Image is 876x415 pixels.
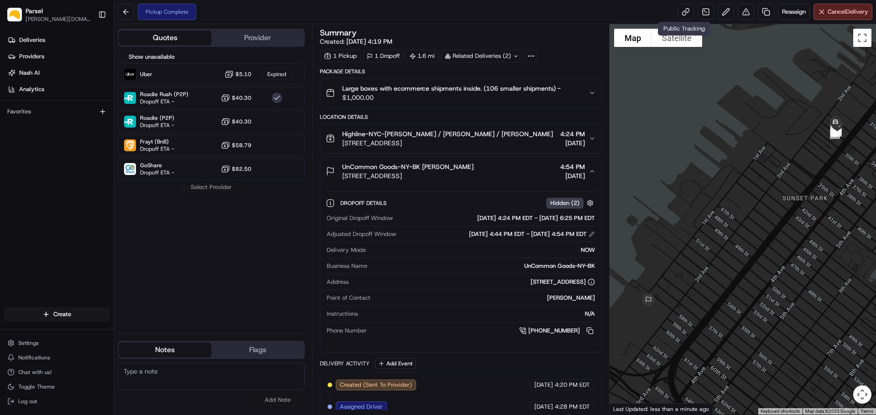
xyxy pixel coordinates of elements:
div: Favorites [4,104,110,119]
span: $82.50 [232,165,251,173]
div: 1.6 mi [406,50,439,62]
span: Original Dropoff Window [327,214,393,222]
span: Cancel Delivery [828,8,868,16]
button: Chat with us! [4,366,110,379]
span: Created (Sent To Provider) [340,381,412,389]
div: [PERSON_NAME] [374,294,594,302]
button: Parsel [26,6,43,15]
a: Deliveries [4,33,114,47]
button: Reassign [778,4,810,20]
span: Address [327,278,349,286]
span: Notifications [18,354,50,361]
a: Terms (opens in new tab) [860,409,873,414]
h3: Summary [320,29,357,37]
button: $82.50 [221,164,251,174]
a: Providers [4,49,114,64]
button: UnCommon Goods-NY-BK [PERSON_NAME][STREET_ADDRESS]4:54 PM[DATE] [320,157,601,186]
div: Package Details [320,68,601,75]
span: [DATE] [534,381,553,389]
img: Roadie (P2P) [124,116,136,128]
button: Log out [4,395,110,408]
label: Show unavailable [129,53,175,61]
button: Provider [211,31,304,45]
a: Open this area in Google Maps (opens a new window) [612,403,642,415]
button: Notes [119,343,211,357]
div: UnCommon Goods-NY-BK [371,262,594,270]
span: [STREET_ADDRESS] [342,171,474,180]
button: $40.30 [221,93,251,102]
div: 1 Dropoff [363,50,404,62]
a: Analytics [4,82,114,97]
span: Frayt (BnB) [140,138,174,145]
span: $40.30 [232,94,251,102]
span: Delivery Mode [327,246,366,254]
span: UnCommon Goods-NY-BK [PERSON_NAME] [342,162,474,171]
span: Map data ©2025 Google [805,409,855,414]
span: Dropoff ETA - [140,98,188,105]
button: Highline-NYC-[PERSON_NAME] / [PERSON_NAME] / [PERSON_NAME][STREET_ADDRESS]4:24 PM[DATE] [320,124,601,153]
div: Expired [262,68,292,80]
div: UnCommon Goods-NY-BK [PERSON_NAME][STREET_ADDRESS]4:54 PM[DATE] [320,186,601,352]
button: [PERSON_NAME][DOMAIN_NAME][EMAIL_ADDRESS][PERSON_NAME][DOMAIN_NAME] [26,15,91,23]
button: Keyboard shortcuts [761,408,800,415]
span: Uber [140,71,152,78]
span: Dropoff ETA - [140,145,174,153]
button: $5.10 [224,70,251,79]
span: 4:24 PM [560,129,585,138]
div: 15 [828,123,845,140]
button: $40.30 [221,117,251,126]
img: Google [612,403,642,415]
span: 4:20 PM EDT [555,381,590,389]
span: Roadie Rush (P2P) [140,91,188,98]
a: Nash AI [4,66,114,80]
span: Business Name [327,262,367,270]
button: Hidden (2) [546,197,596,209]
button: Show satellite imagery [652,29,702,47]
div: [STREET_ADDRESS] [531,278,595,286]
div: 7 [826,125,844,143]
span: Log out [18,398,37,405]
span: Hidden ( 2 ) [550,199,579,207]
span: Nash AI [19,69,40,77]
span: [DATE] [560,138,585,148]
span: Reassign [782,8,806,16]
button: Toggle Theme [4,380,110,393]
div: Related Deliveries (2) [441,50,523,62]
div: N/A [361,310,594,318]
span: $58.79 [232,142,251,149]
span: Instructions [327,310,358,318]
img: Parsel [7,8,22,22]
span: Large boxes with ecommerce shipments inside. (106 smaller shipments) - [342,84,561,93]
span: Roadie (P2P) [140,114,174,122]
span: [STREET_ADDRESS] [342,138,553,148]
span: Phone Number [327,327,367,335]
div: Last Updated: less than a minute ago [610,403,713,415]
span: 4:54 PM [560,162,585,171]
button: Create [4,307,110,322]
button: Map camera controls [853,385,871,404]
img: Frayt (BnB) [124,139,136,151]
span: Toggle Theme [18,383,55,390]
button: CancelDelivery [813,4,872,20]
span: Point of Contact [327,294,370,302]
span: GoShare [140,162,174,169]
button: Flags [211,343,304,357]
button: Large boxes with ecommerce shipments inside. (106 smaller shipments) -$1,000.00 [320,78,601,108]
span: Dropoff ETA - [140,122,174,129]
img: Uber [124,68,136,80]
button: Notifications [4,351,110,364]
span: Analytics [19,85,44,93]
span: Adjusted Dropoff Window [327,230,396,238]
span: [PHONE_NUMBER] [528,327,580,335]
span: Deliveries [19,36,45,44]
a: [PHONE_NUMBER] [519,326,595,336]
div: 1 Pickup [320,50,361,62]
span: Assigned Driver [340,403,383,411]
span: Providers [19,52,44,61]
div: Delivery Activity [320,360,370,367]
div: Location Details [320,113,601,121]
span: Highline-NYC-[PERSON_NAME] / [PERSON_NAME] / [PERSON_NAME] [342,129,553,138]
button: Settings [4,337,110,349]
button: $58.79 [221,141,251,150]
